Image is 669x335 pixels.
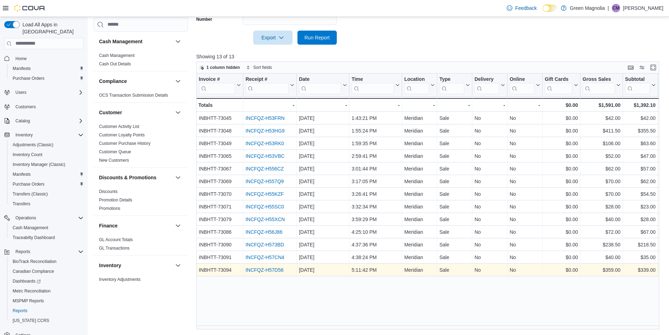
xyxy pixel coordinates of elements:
[99,158,129,163] a: New Customers
[439,139,470,148] div: Sale
[439,76,464,94] div: Type
[404,177,435,186] div: Meridian
[199,139,241,148] div: INBHTT-73049
[583,101,621,109] div: $1,591.00
[439,76,470,94] button: Type
[299,76,347,94] button: Date
[299,152,347,160] div: [DATE]
[99,262,172,269] button: Inventory
[612,4,620,12] div: Carrie Murphy
[99,222,172,229] button: Finance
[10,233,84,242] span: Traceabilty Dashboard
[99,62,131,66] a: Cash Out Details
[199,177,241,186] div: INBHTT-73069
[7,276,86,286] a: Dashboards
[625,76,656,94] button: Subtotal
[13,308,27,314] span: Reports
[10,257,59,266] a: BioTrack Reconciliation
[583,177,621,186] div: $70.00
[10,200,33,208] a: Transfers
[10,257,84,266] span: BioTrack Reconciliation
[7,73,86,83] button: Purchase Orders
[10,141,56,149] a: Adjustments (Classic)
[510,76,534,83] div: Online
[99,133,145,137] a: Customer Loyalty Points
[10,267,57,276] a: Canadian Compliance
[174,261,182,270] button: Inventory
[14,5,46,12] img: Cova
[404,101,435,109] div: -
[13,201,30,207] span: Transfers
[583,139,621,148] div: $106.00
[352,165,400,173] div: 3:01:44 PM
[13,88,29,97] button: Users
[13,278,41,284] span: Dashboards
[299,101,347,109] div: -
[404,190,435,198] div: Meridian
[625,76,650,83] div: Subtotal
[474,101,505,109] div: -
[7,179,86,189] button: Purchase Orders
[13,318,49,323] span: [US_STATE] CCRS
[7,316,86,326] button: [US_STATE] CCRS
[352,190,400,198] div: 3:26:41 PM
[545,76,572,83] div: Gift Cards
[245,217,285,222] a: INCFQZ-H55XCN
[245,128,284,134] a: INCFQZ-H53HG9
[10,180,47,188] a: Purchase Orders
[99,141,151,146] span: Customer Purchase History
[10,141,84,149] span: Adjustments (Classic)
[1,130,86,140] button: Inventory
[352,114,400,122] div: 1:43:21 PM
[99,189,118,194] a: Discounts
[474,127,505,135] div: No
[253,31,293,45] button: Export
[199,190,241,198] div: INBHTT-73070
[583,76,615,83] div: Gross Sales
[7,257,86,266] button: BioTrack Reconciliation
[174,37,182,46] button: Cash Management
[404,114,435,122] div: Meridian
[638,63,646,72] button: Display options
[174,221,182,230] button: Finance
[439,76,464,83] div: Type
[15,132,33,138] span: Inventory
[299,177,347,186] div: [DATE]
[352,76,394,83] div: Time
[625,101,656,109] div: $1,392.10
[583,127,621,135] div: $411.50
[474,165,505,173] div: No
[99,157,129,163] span: New Customers
[13,247,84,256] span: Reports
[253,65,272,70] span: Sort fields
[13,259,57,264] span: BioTrack Reconciliation
[299,76,341,83] div: Date
[174,173,182,182] button: Discounts & Promotions
[174,108,182,117] button: Customer
[10,150,84,159] span: Inventory Count
[439,152,470,160] div: Sale
[13,152,42,157] span: Inventory Count
[199,76,235,83] div: Invoice #
[297,31,337,45] button: Run Report
[504,1,539,15] a: Feedback
[99,38,172,45] button: Cash Management
[13,172,31,177] span: Manifests
[15,90,26,95] span: Users
[625,76,650,94] div: Subtotal
[99,149,131,154] a: Customer Queue
[13,102,84,111] span: Customers
[304,34,330,41] span: Run Report
[257,31,288,45] span: Export
[545,114,578,122] div: $0.00
[545,127,578,135] div: $0.00
[474,190,505,198] div: No
[439,177,470,186] div: Sale
[1,53,86,64] button: Home
[199,76,241,94] button: Invoice #
[299,76,341,94] div: Date
[13,235,55,240] span: Traceabilty Dashboard
[199,202,241,211] div: INBHTT-73071
[13,225,48,231] span: Cash Management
